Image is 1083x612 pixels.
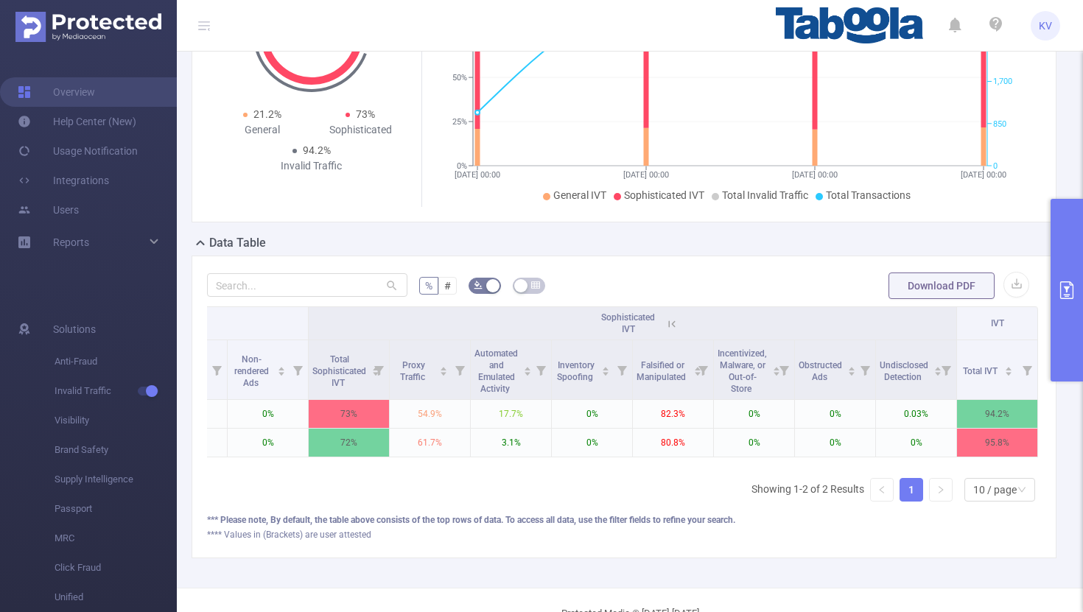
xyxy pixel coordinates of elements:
a: Users [18,195,79,225]
div: *** Please note, By default, the table above consists of the top rows of data. To access all data... [207,513,1041,527]
i: icon: left [877,485,886,494]
i: icon: table [531,281,540,289]
p: 0% [552,429,632,457]
i: icon: caret-up [523,365,531,369]
i: Filter menu [368,340,389,399]
p: 0% [795,400,875,428]
i: icon: caret-down [933,370,942,374]
li: 1 [900,478,923,502]
span: Obstructed Ads [799,360,842,382]
span: Passport [55,494,177,524]
i: icon: caret-up [933,365,942,369]
i: Filter menu [530,340,551,399]
i: icon: caret-up [440,365,448,369]
i: icon: caret-down [772,370,780,374]
i: icon: right [936,485,945,494]
i: icon: caret-up [278,365,286,369]
p: 0% [876,429,956,457]
p: 61.7% [390,429,470,457]
p: 0% [714,429,794,457]
span: Supply Intelligence [55,465,177,494]
tspan: 25% [452,117,467,127]
p: 80.8% [633,429,713,457]
span: Total IVT [963,366,1000,376]
p: 0% [714,400,794,428]
input: Search... [207,273,407,297]
p: 0% [228,429,308,457]
p: 0% [552,400,632,428]
span: Reports [53,236,89,248]
i: Filter menu [774,340,794,399]
i: icon: caret-up [772,365,780,369]
div: Sort [933,365,942,373]
i: icon: bg-colors [474,281,483,289]
a: 1 [900,479,922,501]
tspan: 0 [993,161,998,171]
div: Invalid Traffic [262,158,361,174]
span: MRC [55,524,177,553]
div: Sort [439,365,448,373]
div: Sort [523,365,532,373]
div: Sort [277,365,286,373]
span: Anti-Fraud [55,347,177,376]
i: icon: caret-up [602,365,610,369]
a: Help Center (New) [18,107,136,136]
p: 17.7% [471,400,551,428]
div: Sophisticated [312,122,410,138]
p: 82.3% [633,400,713,428]
span: Falsified or Manipulated [637,360,688,382]
span: Brand Safety [55,435,177,465]
p: 73% [309,400,389,428]
div: Sort [601,365,610,373]
i: icon: caret-down [440,370,448,374]
span: Total Invalid Traffic [722,189,808,201]
tspan: 850 [993,119,1006,129]
i: Filter menu [855,340,875,399]
span: 94.2% [303,144,331,156]
span: Sophisticated IVT [624,189,704,201]
tspan: 0% [457,161,467,171]
i: Filter menu [936,340,956,399]
tspan: 50% [452,73,467,82]
p: 54.9% [390,400,470,428]
span: Visibility [55,406,177,435]
span: 73% [356,108,375,120]
i: Filter menu [287,340,308,399]
i: Filter menu [693,340,713,399]
span: Inventory Spoofing [557,360,595,382]
i: icon: down [1017,485,1026,496]
li: Previous Page [870,478,894,502]
div: Sort [772,365,781,373]
p: 3.1% [471,429,551,457]
img: Protected Media [15,12,161,42]
tspan: [DATE] 00:00 [623,170,669,180]
div: Sort [1004,365,1013,373]
i: icon: caret-down [602,370,610,374]
i: icon: caret-down [523,370,531,374]
span: Undisclosed Detection [880,360,928,382]
a: Overview [18,77,95,107]
tspan: [DATE] 00:00 [792,170,838,180]
li: Showing 1-2 of 2 Results [751,478,864,502]
i: icon: caret-down [847,370,855,374]
i: icon: caret-up [1005,365,1013,369]
div: Sort [847,365,856,373]
span: Automated and Emulated Activity [474,348,518,394]
i: Filter menu [206,340,227,399]
span: Sophisticated IVT [601,312,655,334]
p: 0.03% [876,400,956,428]
span: # [444,280,451,292]
tspan: [DATE] 00:00 [961,170,1006,180]
div: 10 / page [973,479,1017,501]
span: Total Transactions [826,189,911,201]
div: General [213,122,312,138]
p: 94.2% [957,400,1037,428]
a: Reports [53,228,89,257]
span: General IVT [553,189,606,201]
i: Filter menu [611,340,632,399]
li: Next Page [929,478,953,502]
a: Usage Notification [18,136,138,166]
span: Invalid Traffic [55,376,177,406]
i: Filter menu [1017,340,1037,399]
p: 0% [228,400,308,428]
